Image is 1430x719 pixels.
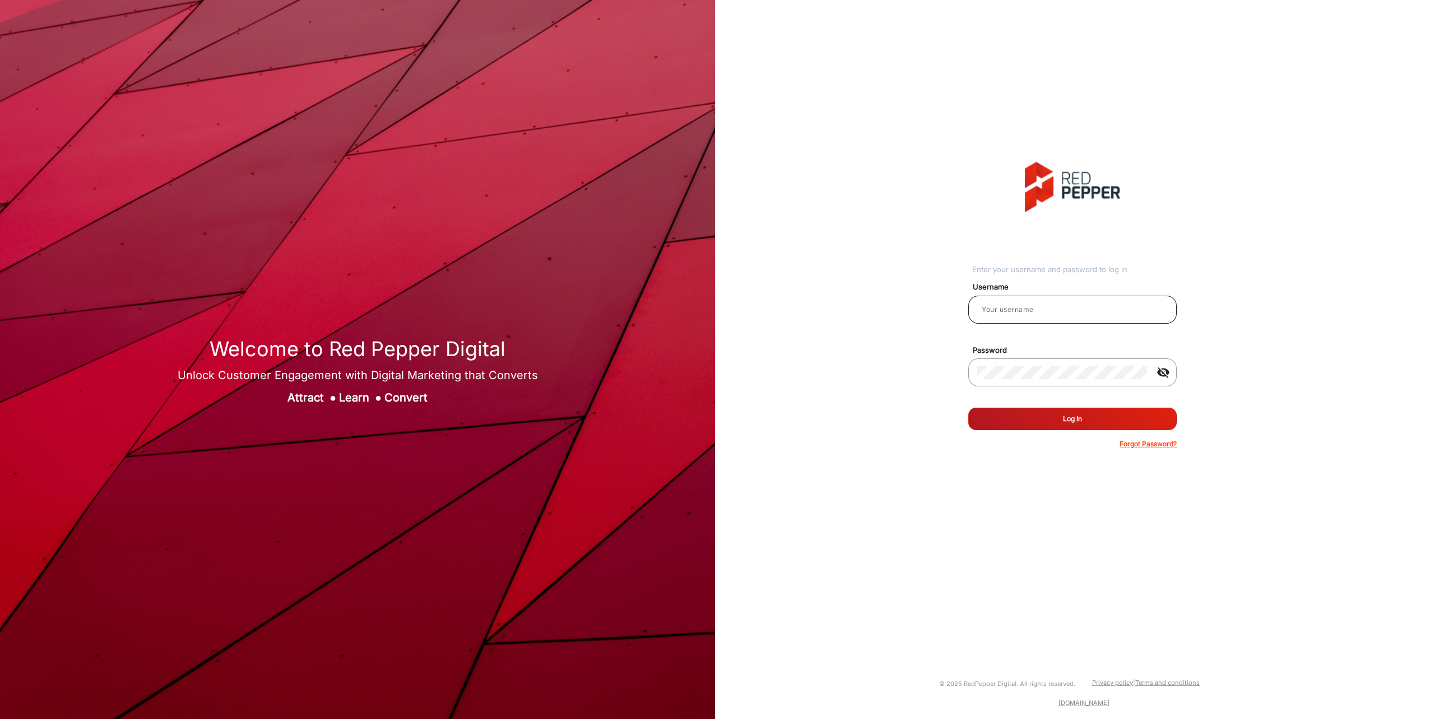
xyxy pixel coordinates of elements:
a: Terms and conditions [1135,679,1200,687]
small: © 2025 RedPepper Digital. All rights reserved. [939,680,1075,688]
div: Attract Learn Convert [178,389,538,406]
button: Log In [968,408,1177,430]
h1: Welcome to Red Pepper Digital [178,337,538,361]
img: vmg-logo [1025,162,1120,212]
a: Privacy policy [1092,679,1133,687]
p: Forgot Password? [1120,439,1177,449]
a: | [1133,679,1135,687]
span: ● [375,391,382,404]
mat-label: Username [964,282,1190,293]
a: [DOMAIN_NAME] [1058,699,1109,707]
input: Your username [977,303,1168,316]
div: Enter your username and password to log in [972,264,1177,276]
div: Unlock Customer Engagement with Digital Marketing that Converts [178,367,538,384]
mat-icon: visibility_off [1150,366,1177,379]
mat-label: Password [964,345,1190,356]
span: ● [329,391,336,404]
